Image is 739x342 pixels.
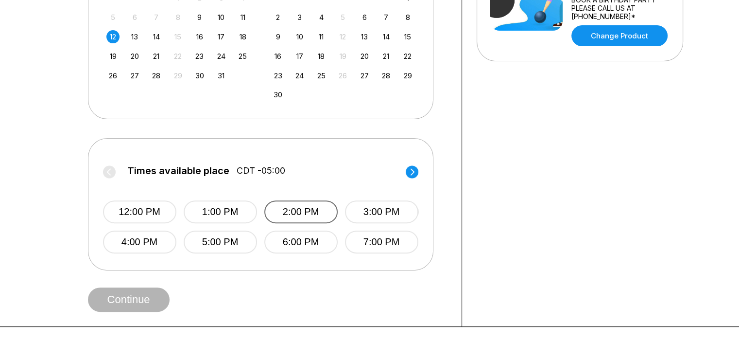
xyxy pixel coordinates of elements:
div: Choose Monday, November 10th, 2025 [293,30,306,43]
div: Choose Sunday, October 12th, 2025 [106,30,120,43]
button: 6:00 PM [264,231,338,253]
div: Choose Tuesday, November 18th, 2025 [315,50,328,63]
a: Change Product [571,25,668,46]
div: Not available Wednesday, October 15th, 2025 [172,30,185,43]
div: Choose Thursday, October 9th, 2025 [193,11,206,24]
div: Choose Thursday, October 23rd, 2025 [193,50,206,63]
div: Choose Friday, November 28th, 2025 [379,69,393,82]
div: Choose Friday, November 14th, 2025 [379,30,393,43]
div: Choose Tuesday, October 28th, 2025 [150,69,163,82]
button: 7:00 PM [345,231,418,253]
div: Not available Wednesday, November 5th, 2025 [336,11,349,24]
div: Choose Saturday, November 15th, 2025 [401,30,414,43]
div: Choose Tuesday, October 21st, 2025 [150,50,163,63]
div: Choose Saturday, November 29th, 2025 [401,69,414,82]
div: Not available Wednesday, November 19th, 2025 [336,50,349,63]
div: Choose Monday, October 13th, 2025 [128,30,141,43]
div: Choose Thursday, November 27th, 2025 [358,69,371,82]
button: 1:00 PM [184,200,257,223]
div: Not available Sunday, October 5th, 2025 [106,11,120,24]
span: CDT -05:00 [237,165,285,176]
div: Choose Friday, October 24th, 2025 [215,50,228,63]
div: Choose Friday, November 7th, 2025 [379,11,393,24]
div: Not available Tuesday, October 7th, 2025 [150,11,163,24]
div: Choose Tuesday, November 11th, 2025 [315,30,328,43]
div: Choose Monday, November 17th, 2025 [293,50,306,63]
div: Choose Saturday, November 22nd, 2025 [401,50,414,63]
div: Choose Sunday, November 2nd, 2025 [272,11,285,24]
div: Not available Wednesday, October 22nd, 2025 [172,50,185,63]
div: Choose Friday, November 21st, 2025 [379,50,393,63]
div: Choose Sunday, November 16th, 2025 [272,50,285,63]
div: Choose Monday, October 27th, 2025 [128,69,141,82]
div: Choose Sunday, October 26th, 2025 [106,69,120,82]
div: Not available Wednesday, October 8th, 2025 [172,11,185,24]
div: Not available Wednesday, October 29th, 2025 [172,69,185,82]
button: 4:00 PM [103,231,176,253]
div: Choose Thursday, October 30th, 2025 [193,69,206,82]
div: Choose Saturday, October 25th, 2025 [236,50,249,63]
div: Choose Monday, November 3rd, 2025 [293,11,306,24]
div: Choose Saturday, November 8th, 2025 [401,11,414,24]
div: Choose Monday, November 24th, 2025 [293,69,306,82]
div: Choose Sunday, November 30th, 2025 [272,88,285,101]
div: Choose Tuesday, November 25th, 2025 [315,69,328,82]
span: Times available place [127,165,229,176]
div: Choose Thursday, November 13th, 2025 [358,30,371,43]
div: Choose Saturday, October 18th, 2025 [236,30,249,43]
button: 2:00 PM [264,200,338,223]
div: Choose Friday, October 17th, 2025 [215,30,228,43]
div: Not available Wednesday, November 12th, 2025 [336,30,349,43]
div: Choose Friday, October 31st, 2025 [215,69,228,82]
div: Choose Thursday, November 6th, 2025 [358,11,371,24]
div: Choose Sunday, October 19th, 2025 [106,50,120,63]
div: Choose Friday, October 10th, 2025 [215,11,228,24]
div: Choose Monday, October 20th, 2025 [128,50,141,63]
div: Not available Monday, October 6th, 2025 [128,11,141,24]
div: Not available Wednesday, November 26th, 2025 [336,69,349,82]
div: Choose Thursday, November 20th, 2025 [358,50,371,63]
div: Choose Saturday, October 11th, 2025 [236,11,249,24]
div: Choose Sunday, November 23rd, 2025 [272,69,285,82]
button: 3:00 PM [345,200,418,223]
button: 5:00 PM [184,231,257,253]
div: Choose Tuesday, November 4th, 2025 [315,11,328,24]
div: Choose Thursday, October 16th, 2025 [193,30,206,43]
button: 12:00 PM [103,200,176,223]
div: Choose Sunday, November 9th, 2025 [272,30,285,43]
div: Choose Tuesday, October 14th, 2025 [150,30,163,43]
